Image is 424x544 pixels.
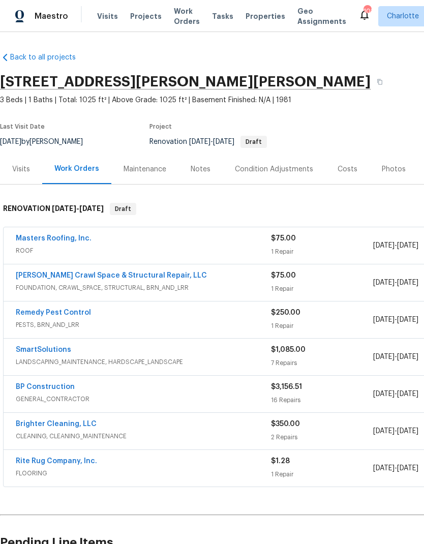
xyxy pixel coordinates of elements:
span: [DATE] [397,353,418,360]
span: [DATE] [373,279,395,286]
a: SmartSolutions [16,346,71,353]
span: [DATE] [213,138,234,145]
div: Work Orders [54,164,99,174]
span: - [52,205,104,212]
span: - [189,138,234,145]
span: - [373,426,418,436]
span: [DATE] [397,390,418,398]
span: Properties [246,11,285,21]
span: [DATE] [373,428,395,435]
span: Work Orders [174,6,200,26]
div: 7 Repairs [271,358,373,368]
a: Remedy Pest Control [16,309,91,316]
span: [DATE] [397,428,418,435]
span: [DATE] [397,316,418,323]
a: BP Construction [16,383,75,390]
span: - [373,278,418,288]
span: Geo Assignments [297,6,346,26]
button: Copy Address [371,73,389,91]
span: Draft [111,204,135,214]
span: - [373,389,418,399]
div: 16 Repairs [271,395,373,405]
a: Brighter Cleaning, LLC [16,420,97,428]
div: 2 Repairs [271,432,373,442]
span: Projects [130,11,162,21]
span: CLEANING, CLEANING_MAINTENANCE [16,431,271,441]
span: [DATE] [52,205,76,212]
span: PESTS, BRN_AND_LRR [16,320,271,330]
div: Condition Adjustments [235,164,313,174]
div: 1 Repair [271,321,373,331]
span: FOUNDATION, CRAWL_SPACE, STRUCTURAL, BRN_AND_LRR [16,283,271,293]
span: - [373,315,418,325]
span: FLOORING [16,468,271,478]
span: [DATE] [397,242,418,249]
span: [DATE] [397,279,418,286]
span: $350.00 [271,420,300,428]
span: $75.00 [271,235,296,242]
span: ROOF [16,246,271,256]
span: - [373,463,418,473]
span: Maestro [35,11,68,21]
span: Charlotte [387,11,419,21]
span: $75.00 [271,272,296,279]
span: [DATE] [373,465,395,472]
span: - [373,352,418,362]
div: Notes [191,164,210,174]
a: [PERSON_NAME] Crawl Space & Structural Repair, LLC [16,272,207,279]
div: Costs [338,164,357,174]
div: 1 Repair [271,284,373,294]
div: Photos [382,164,406,174]
div: Visits [12,164,30,174]
span: GENERAL_CONTRACTOR [16,394,271,404]
span: [DATE] [397,465,418,472]
span: [DATE] [373,316,395,323]
span: Draft [241,139,266,145]
span: $1.28 [271,458,290,465]
span: Tasks [212,13,233,20]
span: [DATE] [79,205,104,212]
div: 1 Repair [271,247,373,257]
span: [DATE] [189,138,210,145]
span: [DATE] [373,242,395,249]
span: [DATE] [373,353,395,360]
span: [DATE] [373,390,395,398]
span: Project [149,124,172,130]
span: $250.00 [271,309,300,316]
h6: RENOVATION [3,203,104,215]
div: 1 Repair [271,469,373,479]
a: Rite Rug Company, Inc. [16,458,97,465]
span: - [373,240,418,251]
div: Maintenance [124,164,166,174]
span: Visits [97,11,118,21]
span: Renovation [149,138,267,145]
span: LANDSCAPING_MAINTENANCE, HARDSCAPE_LANDSCAPE [16,357,271,367]
div: 101 [364,6,371,16]
span: $3,156.51 [271,383,302,390]
a: Masters Roofing, Inc. [16,235,92,242]
span: $1,085.00 [271,346,306,353]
